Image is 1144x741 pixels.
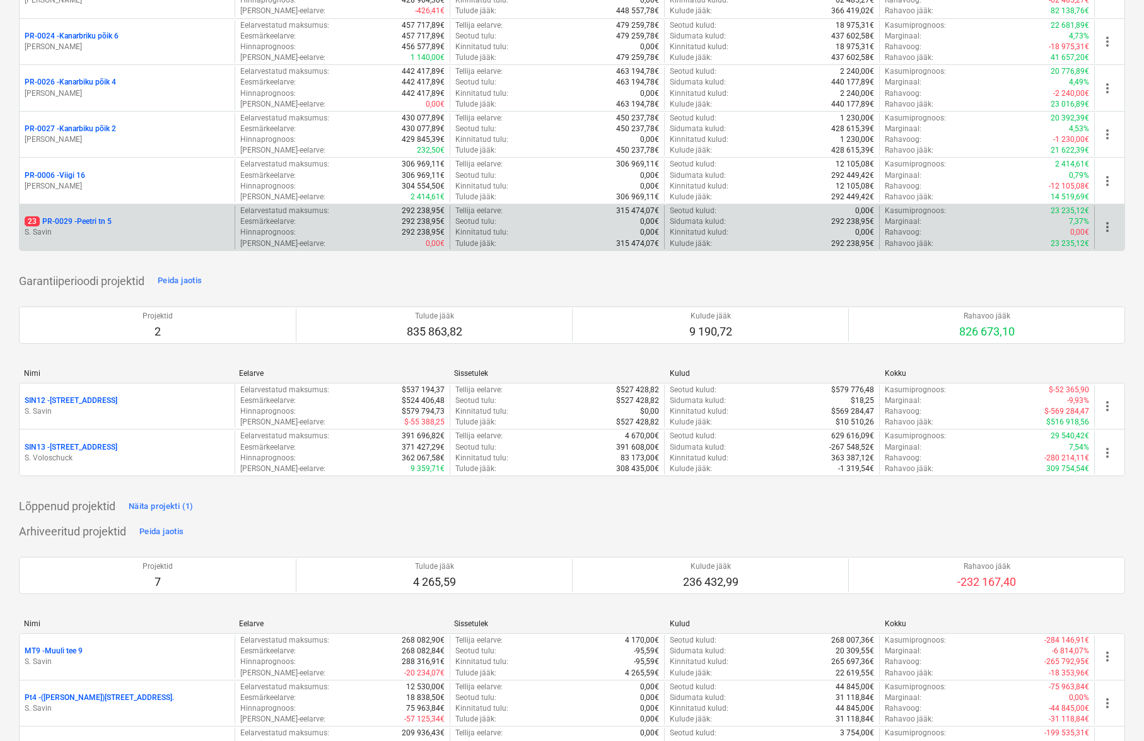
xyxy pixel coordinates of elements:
[417,145,445,156] p: 232,50€
[670,99,712,110] p: Kulude jääk :
[1100,173,1115,189] span: more_vert
[1100,34,1115,49] span: more_vert
[240,206,329,216] p: Eelarvestatud maksumus :
[407,311,462,322] p: Tulude jääk
[19,524,126,539] p: Arhiveeritud projektid
[616,20,659,31] p: 479 259,78€
[616,124,659,134] p: 450 237,78€
[455,395,496,406] p: Seotud tulu :
[25,656,230,667] p: S. Savin
[25,692,174,703] p: Pt4 - ([PERSON_NAME])[STREET_ADDRESS].
[616,238,659,249] p: 315 474,07€
[838,464,874,474] p: -1 319,54€
[24,369,229,378] div: Nimi
[1069,442,1089,453] p: 7,54%
[455,406,508,417] p: Kinnitatud tulu :
[240,77,296,88] p: Eesmärkeelarve :
[240,6,325,16] p: [PERSON_NAME]-eelarve :
[1051,206,1089,216] p: 23 235,12€
[455,99,496,110] p: Tulude jääk :
[831,31,874,42] p: 437 602,58€
[885,417,933,428] p: Rahavoo jääk :
[616,99,659,110] p: 463 194,78€
[455,77,496,88] p: Seotud tulu :
[25,31,119,42] p: PR-0024 - Kanarbriku põik 6
[1046,464,1089,474] p: 309 754,54€
[831,238,874,249] p: 292 238,95€
[240,238,325,249] p: [PERSON_NAME]-eelarve :
[959,324,1015,339] p: 826 673,10
[689,324,732,339] p: 9 190,72
[1051,66,1089,77] p: 20 776,89€
[831,124,874,134] p: 428 615,39€
[402,113,445,124] p: 430 077,89€
[404,417,445,428] p: $-55 388,25
[670,453,728,464] p: Kinnitatud kulud :
[402,453,445,464] p: 362 067,58€
[1049,181,1089,192] p: -12 105,08€
[240,124,296,134] p: Eesmärkeelarve :
[670,113,716,124] p: Seotud kulud :
[1069,170,1089,181] p: 0,79%
[455,159,503,170] p: Tellija eelarve :
[621,453,659,464] p: 83 173,00€
[402,442,445,453] p: 371 427,29€
[240,170,296,181] p: Eesmärkeelarve :
[1044,406,1089,417] p: $-569 284,47
[1100,399,1115,414] span: more_vert
[25,88,230,99] p: [PERSON_NAME]
[885,124,921,134] p: Marginaal :
[455,124,496,134] p: Seotud tulu :
[616,385,659,395] p: $527 428,82
[402,385,445,395] p: $537 194,37
[885,52,933,63] p: Rahavoo jääk :
[455,417,496,428] p: Tulude jääk :
[836,417,874,428] p: $10 510,26
[625,431,659,441] p: 4 670,00€
[240,385,329,395] p: Eelarvestatud maksumus :
[855,227,874,238] p: 0,00€
[885,6,933,16] p: Rahavoo jääk :
[885,113,946,124] p: Kasumiprognoos :
[25,181,230,192] p: [PERSON_NAME]
[670,52,712,63] p: Kulude jääk :
[402,227,445,238] p: 292 238,95€
[25,692,230,714] div: Pt4 -([PERSON_NAME])[STREET_ADDRESS].S. Savin
[885,227,921,238] p: Rahavoog :
[455,20,503,31] p: Tellija eelarve :
[885,216,921,227] p: Marginaal :
[25,442,117,453] p: SIN13 - [STREET_ADDRESS]
[885,369,1090,378] div: Kokku
[616,395,659,406] p: $527 428,82
[455,181,508,192] p: Kinnitatud tulu :
[831,192,874,202] p: 292 449,42€
[885,42,921,52] p: Rahavoog :
[885,431,946,441] p: Kasumiprognoos :
[240,52,325,63] p: [PERSON_NAME]-eelarve :
[402,124,445,134] p: 430 077,89€
[670,238,712,249] p: Kulude jääk :
[1051,6,1089,16] p: 82 138,76€
[239,369,444,378] div: Eelarve
[616,66,659,77] p: 463 194,78€
[25,42,230,52] p: [PERSON_NAME]
[1051,20,1089,31] p: 22 681,89€
[640,181,659,192] p: 0,00€
[455,431,503,441] p: Tellija eelarve :
[670,6,712,16] p: Kulude jääk :
[25,216,40,226] span: 23
[640,42,659,52] p: 0,00€
[455,66,503,77] p: Tellija eelarve :
[831,170,874,181] p: 292 449,42€
[640,406,659,417] p: $0,00
[1051,431,1089,441] p: 29 540,42€
[25,124,116,134] p: PR-0027 - Kanarbiku põik 2
[670,66,716,77] p: Seotud kulud :
[670,181,728,192] p: Kinnitatud kulud :
[616,417,659,428] p: $527 428,82
[885,88,921,99] p: Rahavoog :
[885,170,921,181] p: Marginaal :
[25,646,230,667] div: MT9 -Muuli tee 9S. Savin
[1100,127,1115,142] span: more_vert
[1051,145,1089,156] p: 21 622,39€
